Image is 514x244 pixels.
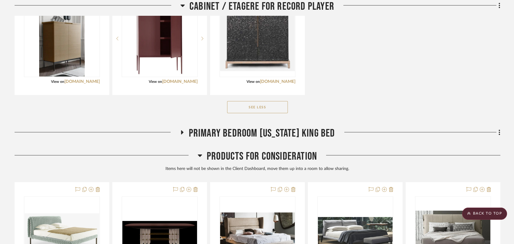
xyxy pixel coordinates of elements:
span: Products For Consideration [207,150,317,163]
a: [DOMAIN_NAME] [64,80,100,84]
div: Items here will not be shown in the Client Dashboard, move them up into a room to allow sharing. [15,166,500,172]
div: 0 [220,0,295,77]
div: 0 [122,0,197,77]
img: FIONA BARRATT CAMPBELL 43.3"W X 20.7"D X 39.4"H [220,6,295,71]
button: See Less [227,101,288,113]
a: [DOMAIN_NAME] [260,80,295,84]
div: 0 [24,0,100,77]
scroll-to-top-button: BACK TO TOP [462,208,507,220]
img: MAXALTO ALCOR CABINET 39.125"W X 19.625"D X 57.5"H [133,1,186,76]
img: MAXALTO MIDA CABINET 39.375"W X 19.625"D X 57.5"H [39,1,85,76]
span: PRIMARY BEDROOM [US_STATE] KING BED [189,127,335,140]
span: View on [247,80,260,83]
span: View on [51,80,64,83]
a: [DOMAIN_NAME] [162,80,198,84]
span: View on [149,80,162,83]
